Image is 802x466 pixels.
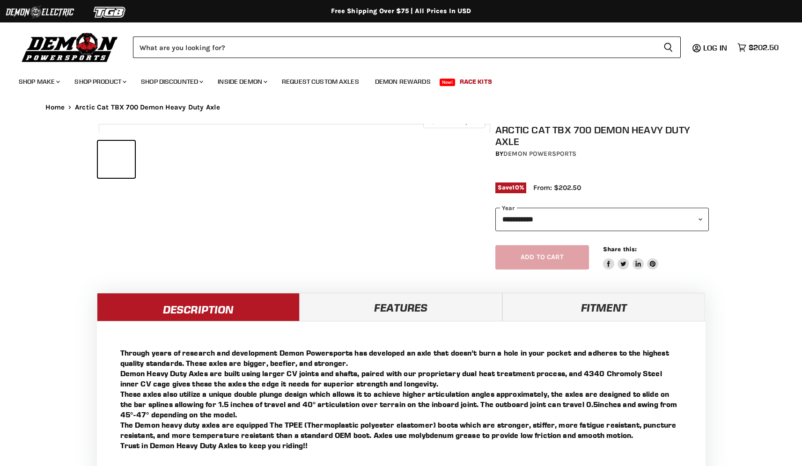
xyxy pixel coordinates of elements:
input: Search [133,36,656,58]
span: Click to expand [428,118,480,125]
span: 10 [512,184,519,191]
span: Save % [495,182,526,193]
p: Through years of research and development Demon Powersports has developed an axle that doesn’t bu... [120,348,682,451]
a: Inside Demon [211,72,273,91]
a: Shop Product [67,72,132,91]
a: Request Custom Axles [275,72,366,91]
a: Shop Discounted [134,72,209,91]
aside: Share this: [603,245,659,270]
a: Demon Powersports [503,150,576,158]
form: Product [133,36,681,58]
a: $202.50 [733,41,783,54]
ul: Main menu [12,68,776,91]
a: Demon Rewards [368,72,438,91]
a: Fitment [502,293,705,321]
button: IMAGE thumbnail [138,141,175,178]
a: Home [45,103,65,111]
img: Demon Powersports [19,30,121,64]
nav: Breadcrumbs [27,103,776,111]
a: Features [300,293,502,321]
button: IMAGE thumbnail [177,141,214,178]
button: Search [656,36,681,58]
span: $202.50 [749,43,779,52]
div: by [495,149,709,159]
h1: Arctic Cat TBX 700 Demon Heavy Duty Axle [495,124,709,147]
img: TGB Logo 2 [75,3,145,21]
span: Log in [703,43,727,52]
a: Description [97,293,300,321]
a: Log in [699,44,733,52]
a: Race Kits [453,72,499,91]
span: New! [440,79,456,86]
a: Shop Make [12,72,66,91]
button: IMAGE thumbnail [98,141,135,178]
span: Arctic Cat TBX 700 Demon Heavy Duty Axle [75,103,220,111]
span: From: $202.50 [533,183,581,192]
div: Free Shipping Over $75 | All Prices In USD [27,7,776,15]
img: Demon Electric Logo 2 [5,3,75,21]
span: Share this: [603,246,637,253]
select: year [495,208,709,231]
